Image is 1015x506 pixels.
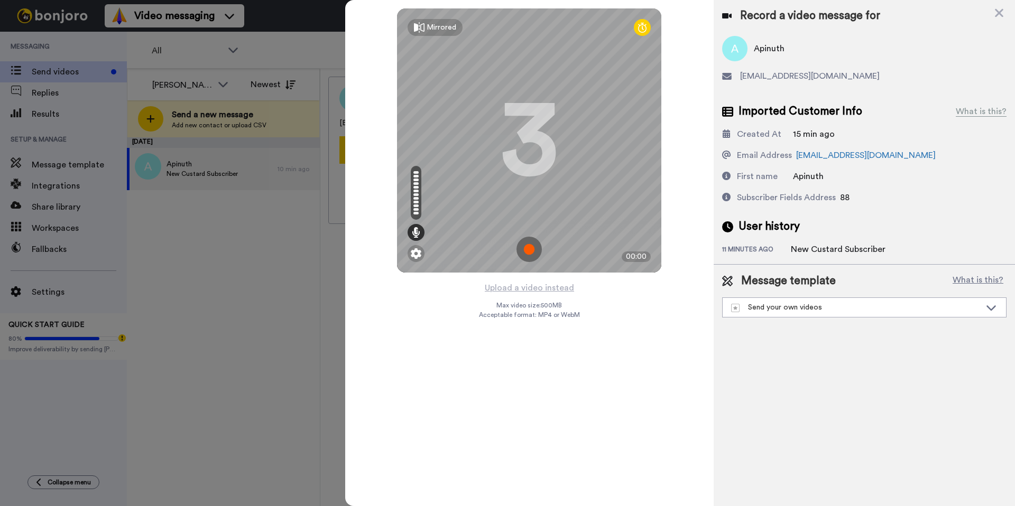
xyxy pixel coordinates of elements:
[796,151,936,160] a: [EMAIL_ADDRESS][DOMAIN_NAME]
[956,105,1007,118] div: What is this?
[737,170,778,183] div: First name
[622,251,651,262] div: 00:00
[500,101,558,180] div: 3
[482,281,577,295] button: Upload a video instead
[949,273,1007,289] button: What is this?
[793,130,835,138] span: 15 min ago
[516,237,542,262] img: ic_record_start.svg
[739,104,862,119] span: Imported Customer Info
[840,193,850,202] span: 88
[479,311,580,319] span: Acceptable format: MP4 or WebM
[737,128,781,140] div: Created At
[741,273,836,289] span: Message template
[737,191,836,204] div: Subscriber Fields Address
[739,219,800,235] span: User history
[737,149,792,162] div: Email Address
[731,302,981,313] div: Send your own videos
[791,243,885,256] div: New Custard Subscriber
[731,304,740,312] img: demo-template.svg
[793,172,824,181] span: Apinuth
[411,248,421,259] img: ic_gear.svg
[496,301,562,310] span: Max video size: 500 MB
[722,245,791,256] div: 11 minutes ago
[740,70,880,82] span: [EMAIL_ADDRESS][DOMAIN_NAME]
